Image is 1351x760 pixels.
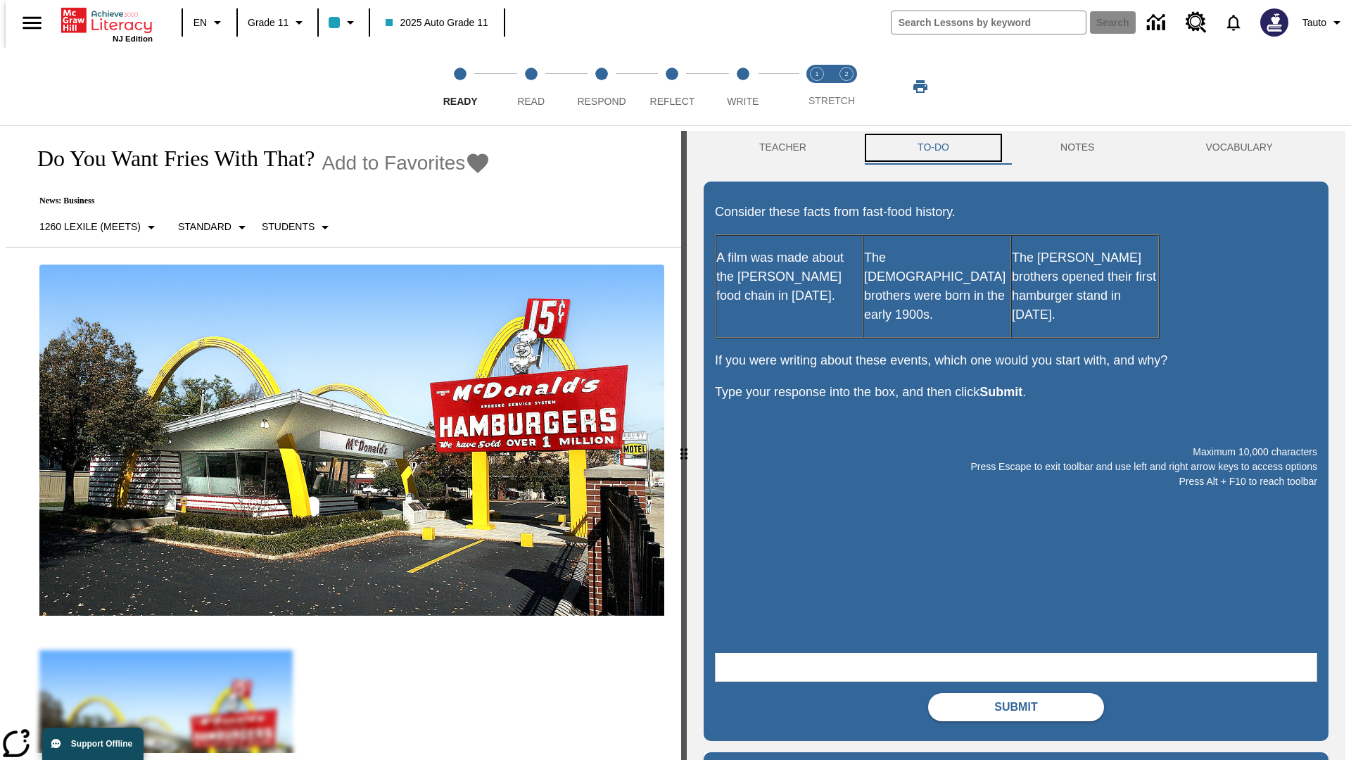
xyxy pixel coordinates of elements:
[187,10,232,35] button: Language: EN, Select a language
[979,385,1022,399] strong: Submit
[715,460,1317,474] p: Press Escape to exit toolbar and use left and right arrow keys to access options
[1150,131,1328,165] button: VOCABULARY
[715,203,1317,222] p: Consider these facts from fast-food history.
[256,215,339,240] button: Select Student
[386,15,488,30] span: 2025 Auto Grade 11
[1138,4,1177,42] a: Data Center
[6,11,205,24] body: Maximum 10,000 characters Press Escape to exit toolbar and use left and right arrow keys to acces...
[194,15,207,30] span: EN
[1005,131,1150,165] button: NOTES
[727,96,759,107] span: Write
[797,48,837,125] button: Stretch Read step 1 of 2
[242,10,313,35] button: Grade: Grade 11, Select a grade
[322,151,490,175] button: Add to Favorites - Do You Want Fries With That?
[1297,10,1351,35] button: Profile/Settings
[702,48,784,125] button: Write step 5 of 5
[704,131,1328,165] div: Instructional Panel Tabs
[826,48,867,125] button: Stretch Respond step 2 of 2
[844,70,848,77] text: 2
[716,248,863,305] p: A film was made about the [PERSON_NAME] food chain in [DATE].
[704,131,862,165] button: Teacher
[34,215,165,240] button: Select Lexile, 1260 Lexile (Meets)
[650,96,695,107] span: Reflect
[715,445,1317,460] p: Maximum 10,000 characters
[1215,4,1252,41] a: Notifications
[687,131,1345,760] div: activity
[39,265,664,616] img: One of the first McDonald's stores, with the iconic red sign and golden arches.
[864,248,1010,324] p: The [DEMOGRAPHIC_DATA] brothers were born in the early 1900s.
[419,48,501,125] button: Ready step 1 of 5
[898,74,943,99] button: Print
[928,693,1104,721] button: Submit
[862,131,1005,165] button: TO-DO
[6,131,681,753] div: reading
[1260,8,1288,37] img: Avatar
[42,728,144,760] button: Support Offline
[262,220,315,234] p: Students
[681,131,687,760] div: Press Enter or Spacebar and then press right and left arrow keys to move the slider
[61,5,153,43] div: Home
[1252,4,1297,41] button: Select a new avatar
[1012,248,1158,324] p: The [PERSON_NAME] brothers opened their first hamburger stand in [DATE].
[715,383,1317,402] p: Type your response into the box, and then click .
[715,351,1317,370] p: If you were writing about these events, which one would you start with, and why?
[808,95,855,106] span: STRETCH
[577,96,626,107] span: Respond
[322,152,465,175] span: Add to Favorites
[172,215,256,240] button: Scaffolds, Standard
[443,96,478,107] span: Ready
[490,48,571,125] button: Read step 2 of 5
[248,15,288,30] span: Grade 11
[71,739,132,749] span: Support Offline
[23,196,490,206] p: News: Business
[892,11,1086,34] input: search field
[561,48,642,125] button: Respond step 3 of 5
[11,2,53,44] button: Open side menu
[631,48,713,125] button: Reflect step 4 of 5
[178,220,231,234] p: Standard
[323,10,364,35] button: Class color is light blue. Change class color
[23,146,315,172] h1: Do You Want Fries With That?
[715,474,1317,489] p: Press Alt + F10 to reach toolbar
[815,70,818,77] text: 1
[39,220,141,234] p: 1260 Lexile (Meets)
[1302,15,1326,30] span: Tauto
[517,96,545,107] span: Read
[1177,4,1215,42] a: Resource Center, Will open in new tab
[113,34,153,43] span: NJ Edition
